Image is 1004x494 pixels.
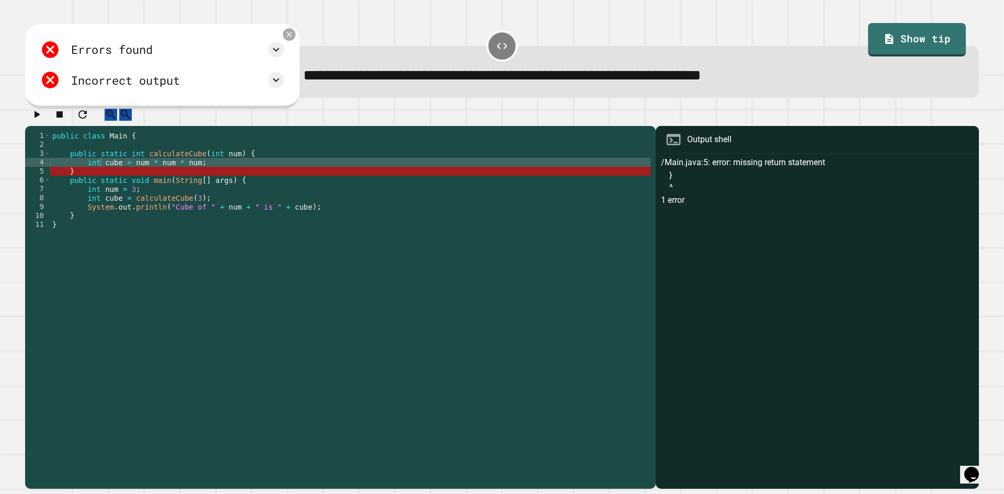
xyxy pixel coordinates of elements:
[71,41,153,58] div: Errors found
[44,176,50,185] span: Toggle code folding, rows 6 through 10
[960,452,994,484] iframe: chat widget
[661,156,974,489] div: /Main.java:5: error: missing return statement } ^ 1 error
[25,220,51,229] div: 11
[25,149,51,158] div: 3
[25,140,51,149] div: 2
[25,185,51,193] div: 7
[25,193,51,202] div: 8
[71,72,180,89] div: Incorrect output
[687,133,732,146] div: Output shell
[25,167,51,176] div: 5
[25,158,51,167] div: 4
[25,176,51,185] div: 6
[44,149,50,158] span: Toggle code folding, rows 3 through 5
[25,131,51,140] div: 1
[25,202,51,211] div: 9
[868,23,965,56] a: Show tip
[44,131,50,140] span: Toggle code folding, rows 1 through 11
[25,211,51,220] div: 10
